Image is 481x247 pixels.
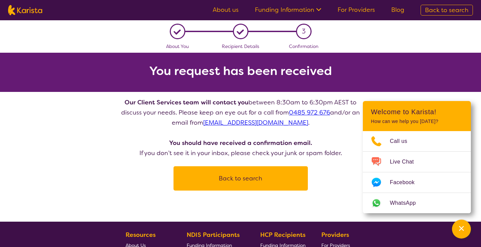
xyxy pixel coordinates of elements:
a: Funding Information [255,6,321,14]
span: Facebook [390,177,423,188]
span: Call us [390,136,416,146]
span: Confirmation [289,43,318,49]
button: Channel Menu [452,220,471,239]
span: 3 [302,26,305,36]
a: About us [213,6,239,14]
span: Back to search [425,6,469,14]
a: 0485 972 676 [289,108,330,117]
a: Web link opens in a new tab. [363,193,471,213]
div: L [235,26,246,37]
p: How can we help you [DATE]? [371,119,463,124]
ul: Choose channel [363,131,471,213]
div: Channel Menu [363,101,471,213]
a: Back to search [421,5,473,16]
div: L [172,26,183,37]
b: Our Client Services team will contact you [125,98,248,106]
a: [EMAIL_ADDRESS][DOMAIN_NAME] [203,119,308,127]
span: Live Chat [390,157,422,167]
b: You should have received a confirmation email. [169,139,312,147]
p: between 8:30am to 6:30pm AEST to discuss your needs. Please keep an eye out for a call from and/o... [119,97,362,158]
span: WhatsApp [390,198,424,208]
img: Karista logo [8,5,42,15]
button: Back to search [182,168,300,189]
h2: You request has been received [149,65,332,77]
a: Blog [391,6,404,14]
b: NDIS Participants [187,231,240,239]
b: HCP Recipients [260,231,305,239]
span: Recipient Details [222,43,259,49]
a: Back to search [173,166,308,191]
span: About You [166,43,189,49]
h2: Welcome to Karista! [371,108,463,116]
a: For Providers [338,6,375,14]
b: Resources [126,231,156,239]
b: Providers [321,231,349,239]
